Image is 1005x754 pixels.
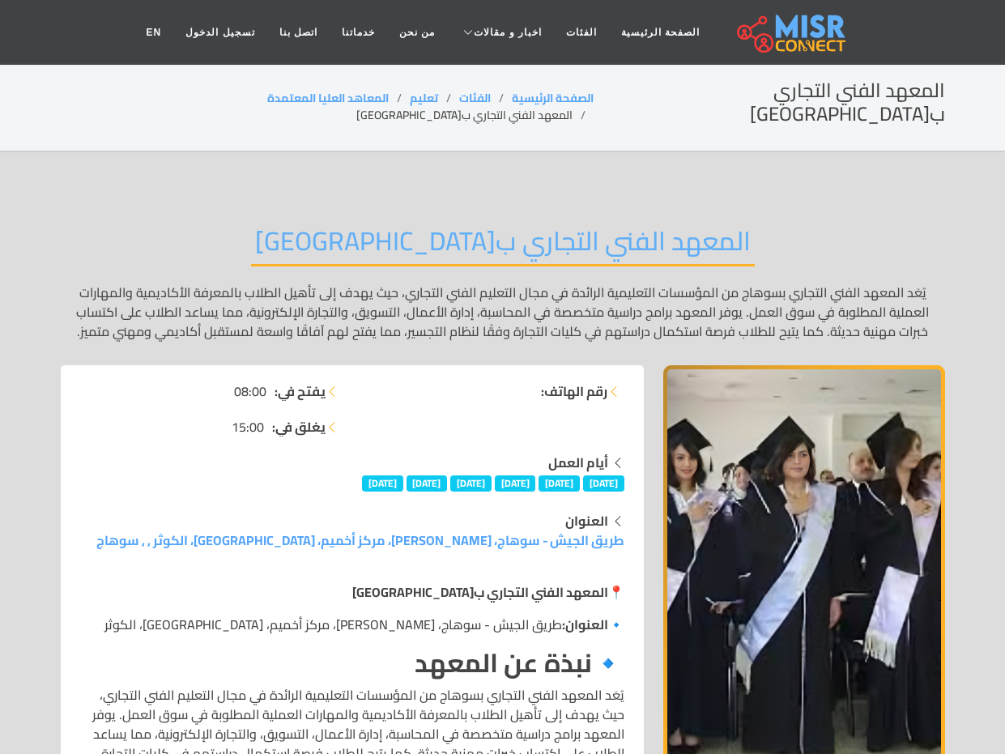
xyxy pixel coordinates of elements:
strong: العنوان: [562,612,608,637]
a: تسجيل الدخول [173,17,266,48]
span: [DATE] [407,475,448,492]
p: 📍 [80,582,624,602]
h2: المعهد الفني التجاري ب[GEOGRAPHIC_DATA] [251,225,755,266]
li: المعهد الفني التجاري ب[GEOGRAPHIC_DATA] [356,107,594,124]
p: يُعَد المعهد الفني التجاري بسوهاج من المؤسسات التعليمية الرائدة في مجال التعليم الفني التجاري، حي... [61,283,945,341]
span: [DATE] [450,475,492,492]
a: طريق الجيش - سوهاج، [PERSON_NAME]، مركز أخميم، [GEOGRAPHIC_DATA]، الكوثر , , سوهاج [96,528,624,552]
a: الفئات [459,87,491,109]
a: اتصل بنا [267,17,330,48]
h2: المعهد الفني التجاري ب[GEOGRAPHIC_DATA] [594,79,944,126]
a: خدماتنا [330,17,387,48]
strong: المعهد الفني التجاري ب[GEOGRAPHIC_DATA] [352,580,608,604]
h2: 🔹 [80,647,624,678]
span: [DATE] [495,475,536,492]
a: تعليم [410,87,438,109]
strong: يفتح في: [275,381,326,401]
p: 🔹 طريق الجيش - سوهاج، [PERSON_NAME]، مركز أخميم، [GEOGRAPHIC_DATA]، الكوثر [80,615,624,634]
a: الصفحة الرئيسية [512,87,594,109]
span: [DATE] [583,475,624,492]
a: EN [134,17,174,48]
a: اخبار و مقالات [447,17,554,48]
strong: يغلق في: [272,417,326,437]
strong: أيام العمل [548,450,608,475]
strong: نبذة عن المعهد [415,638,592,687]
span: [DATE] [539,475,580,492]
a: المعاهد العليا المعتمدة [267,87,389,109]
a: الصفحة الرئيسية [609,17,712,48]
span: 15:00 [232,417,264,437]
strong: العنوان [565,509,608,533]
span: اخبار و مقالات [474,25,542,40]
span: [DATE] [362,475,403,492]
a: الفئات [554,17,609,48]
img: main.misr_connect [737,12,845,53]
strong: رقم الهاتف: [541,381,607,401]
span: 08:00 [234,381,266,401]
a: من نحن [387,17,447,48]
